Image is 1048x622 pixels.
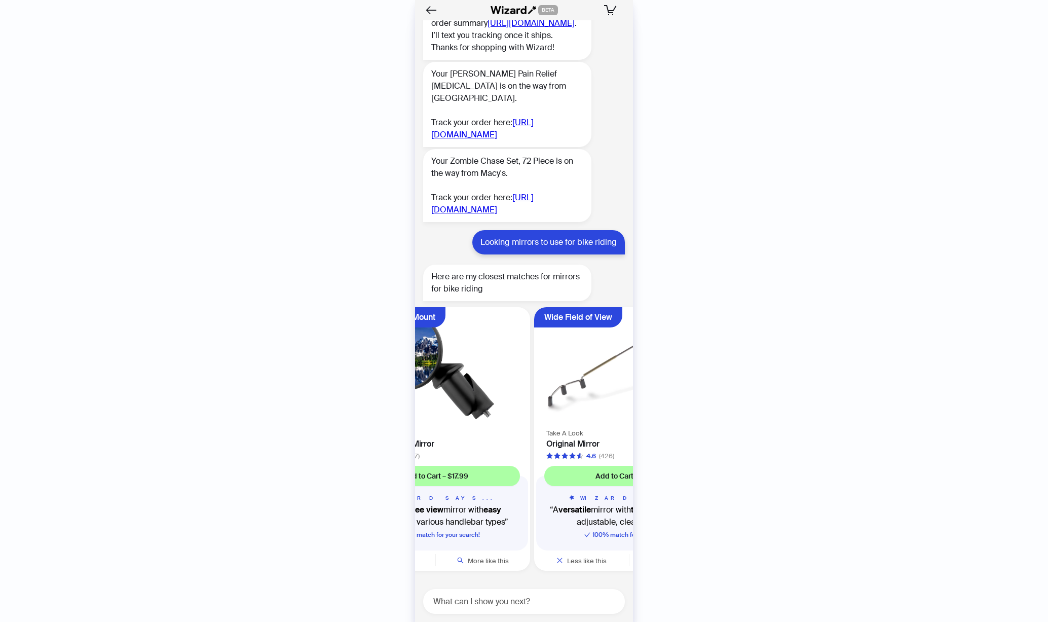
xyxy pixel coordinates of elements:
[546,429,583,437] span: Take A Look
[595,471,663,481] span: Add to Cart – $14.99
[538,5,558,15] span: BETA
[351,494,520,502] h5: WIZARD SAYS...
[554,453,560,459] span: star
[599,451,614,461] div: (426)
[544,494,714,502] h5: WIZARD SAYS...
[436,551,531,571] button: More like this
[567,557,607,565] span: Less like this
[562,453,568,459] span: star
[546,451,596,461] div: 4.6 out of 5 stars
[457,557,464,564] span: search
[556,557,563,564] span: close
[403,471,468,481] span: Add to Cart – $17.99
[351,466,520,486] button: Add to Cart – $17.99
[546,439,712,449] h4: Original Mirror
[584,532,590,538] span: check
[423,2,439,18] button: Back
[347,313,524,421] img: BM-45 Bar End Mirror
[423,265,591,301] div: Here are my closest matches for mirrors for bike riding
[472,230,625,254] div: Looking mirrors to use for bike riding
[544,504,714,528] q: A mirror with for adjustable, clear rear views
[631,504,698,515] b: three pivot points
[558,504,591,515] b: versatile
[584,531,673,539] span: 100 % match for your search!
[577,453,583,459] span: star
[544,307,612,327] div: Wide Field of View
[351,504,520,528] q: A mirror with for various handlebar types
[468,557,509,565] span: More like this
[391,531,480,539] span: 100 % match for your search!
[353,439,518,449] h4: BM-45 Bar End Mirror
[423,149,591,222] div: Your Zombie Chase Set, 72 Piece is on the way from Macy's. Track your order here:
[569,453,576,459] span: star
[540,313,718,421] img: Original Mirror
[546,453,553,459] span: star
[586,451,596,461] div: 4.6
[488,18,575,28] a: [URL][DOMAIN_NAME]
[423,62,591,147] div: Your [PERSON_NAME] Pain Relief [MEDICAL_DATA] is on the way from [GEOGRAPHIC_DATA]. Track your or...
